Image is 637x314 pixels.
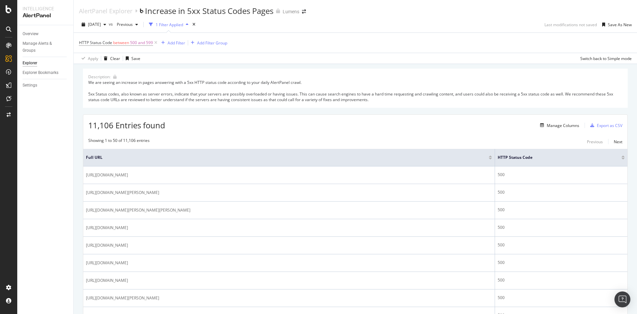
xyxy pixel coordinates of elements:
span: between [113,40,129,45]
div: Description: [88,74,110,80]
div: Explorer Bookmarks [23,69,58,76]
div: AlertPanel [23,12,68,20]
a: Settings [23,82,69,89]
span: [URL][DOMAIN_NAME][PERSON_NAME] [86,189,159,196]
div: Settings [23,82,37,89]
button: Manage Columns [537,121,579,129]
div: Increase in 5xx Status Codes Pages [145,5,273,17]
div: 1 Filter Applied [156,22,183,28]
div: 500 [498,172,625,178]
button: Previous [114,19,141,30]
span: 2025 Sep. 23rd [88,22,101,27]
button: [DATE] [79,19,109,30]
div: 500 [498,189,625,195]
div: Manage Columns [547,123,579,128]
div: Intelligence [23,5,68,12]
div: Open Intercom Messenger [614,291,630,307]
a: Explorer [23,60,69,67]
div: 500 [498,224,625,230]
div: Overview [23,31,38,37]
div: arrow-right-arrow-left [302,9,306,14]
span: [URL][DOMAIN_NAME] [86,172,128,178]
span: 500 and 599 [130,38,153,47]
button: Save [123,53,140,64]
div: 500 [498,260,625,266]
div: Explorer [23,60,37,67]
a: AlertPanel Explorer [79,7,132,15]
button: Apply [79,53,98,64]
div: Apply [88,56,98,61]
a: Manage Alerts & Groups [23,40,69,54]
button: Switch back to Simple mode [578,53,632,64]
button: Save As New [600,19,632,30]
button: Previous [587,138,603,146]
span: Full URL [86,155,479,160]
div: Showing 1 to 50 of 11,106 entries [88,138,150,146]
div: Switch back to Simple mode [580,56,632,61]
span: [URL][DOMAIN_NAME] [86,224,128,231]
div: Clear [110,56,120,61]
button: Next [614,138,622,146]
div: times [191,21,197,28]
span: vs [109,21,114,27]
div: Export as CSV [597,123,622,128]
button: Export as CSV [588,120,622,131]
div: Next [614,139,622,145]
div: We are seeing an increase in pages answering with a 5xx HTTP status code according to your daily ... [88,80,622,102]
div: Manage Alerts & Groups [23,40,62,54]
div: Save As New [608,22,632,28]
span: [URL][DOMAIN_NAME] [86,277,128,284]
div: Add Filter Group [197,40,227,46]
button: Add Filter [159,39,185,47]
button: Clear [101,53,120,64]
div: Previous [587,139,603,145]
span: 11,106 Entries found [88,120,165,131]
span: [URL][DOMAIN_NAME][PERSON_NAME][PERSON_NAME] [86,207,190,214]
div: Save [131,56,140,61]
div: 500 [498,277,625,283]
span: [URL][DOMAIN_NAME] [86,260,128,266]
span: [URL][DOMAIN_NAME] [86,242,128,249]
div: Lumens [283,8,299,15]
div: Add Filter [168,40,185,46]
a: Explorer Bookmarks [23,69,69,76]
a: Overview [23,31,69,37]
button: 1 Filter Applied [146,19,191,30]
div: 500 [498,242,625,248]
span: [URL][DOMAIN_NAME][PERSON_NAME] [86,295,159,301]
div: 500 [498,295,625,301]
span: HTTP Status Code [79,40,112,45]
span: HTTP Status Code [498,155,611,160]
div: 500 [498,207,625,213]
span: Previous [114,22,133,27]
button: Add Filter Group [188,39,227,47]
div: Last modifications not saved [544,22,597,28]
